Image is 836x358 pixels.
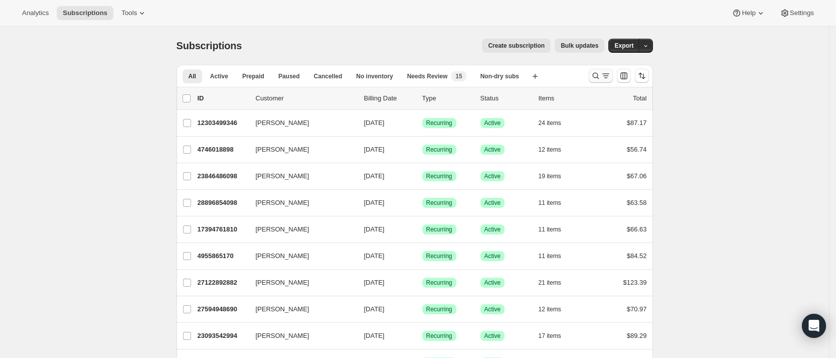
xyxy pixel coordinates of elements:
button: [PERSON_NAME] [250,301,350,317]
span: $67.06 [627,172,647,180]
span: Paused [278,72,300,80]
button: Analytics [16,6,55,20]
span: Active [484,172,501,180]
div: 4955865170[PERSON_NAME][DATE]SuccessRecurringSuccessActive11 items$84.52 [198,249,647,263]
span: Bulk updates [561,42,598,50]
span: Recurring [426,199,452,207]
span: [PERSON_NAME] [256,145,309,155]
button: Create new view [527,69,543,83]
span: Recurring [426,119,452,127]
span: [DATE] [364,225,385,233]
span: Needs Review [407,72,448,80]
button: 11 items [539,196,572,210]
span: Recurring [426,279,452,287]
button: Search and filter results [589,69,613,83]
span: [DATE] [364,199,385,206]
p: 17394761810 [198,224,248,234]
p: 12303499346 [198,118,248,128]
span: [PERSON_NAME] [256,331,309,341]
div: 23093542994[PERSON_NAME][DATE]SuccessRecurringSuccessActive17 items$89.29 [198,329,647,343]
span: 21 items [539,279,561,287]
button: 17 items [539,329,572,343]
button: [PERSON_NAME] [250,328,350,344]
div: 23846486098[PERSON_NAME][DATE]SuccessRecurringSuccessActive19 items$67.06 [198,169,647,183]
span: [DATE] [364,172,385,180]
span: Active [210,72,228,80]
span: Recurring [426,146,452,154]
span: [DATE] [364,252,385,260]
p: 4746018898 [198,145,248,155]
span: [PERSON_NAME] [256,118,309,128]
span: Recurring [426,225,452,233]
span: 11 items [539,199,561,207]
button: Subscriptions [57,6,113,20]
span: Tools [121,9,137,17]
button: [PERSON_NAME] [250,115,350,131]
button: Create subscription [482,39,551,53]
div: Type [422,93,472,103]
span: [PERSON_NAME] [256,224,309,234]
span: $63.58 [627,199,647,206]
span: Recurring [426,305,452,313]
button: Tools [115,6,153,20]
button: 24 items [539,116,572,130]
button: [PERSON_NAME] [250,195,350,211]
span: 17 items [539,332,561,340]
p: 4955865170 [198,251,248,261]
span: [DATE] [364,305,385,313]
p: 27594948690 [198,304,248,314]
span: Active [484,119,501,127]
button: 12 items [539,143,572,157]
button: 11 items [539,249,572,263]
div: 27594948690[PERSON_NAME][DATE]SuccessRecurringSuccessActive12 items$70.97 [198,302,647,316]
span: Active [484,305,501,313]
span: $87.17 [627,119,647,127]
span: [PERSON_NAME] [256,251,309,261]
p: 27122892882 [198,278,248,288]
span: [DATE] [364,119,385,127]
span: No inventory [356,72,393,80]
button: [PERSON_NAME] [250,142,350,158]
div: 28896854098[PERSON_NAME][DATE]SuccessRecurringSuccessActive11 items$63.58 [198,196,647,210]
p: ID [198,93,248,103]
span: Cancelled [314,72,343,80]
span: Subscriptions [177,40,242,51]
span: Non-dry subs [480,72,519,80]
span: $123.39 [623,279,647,286]
button: Settings [774,6,820,20]
button: 11 items [539,222,572,236]
span: [PERSON_NAME] [256,198,309,208]
p: 28896854098 [198,198,248,208]
button: [PERSON_NAME] [250,168,350,184]
p: Customer [256,93,356,103]
p: Billing Date [364,93,414,103]
span: [DATE] [364,332,385,339]
div: Open Intercom Messenger [802,314,826,338]
button: Sort the results [635,69,649,83]
span: 11 items [539,252,561,260]
div: 17394761810[PERSON_NAME][DATE]SuccessRecurringSuccessActive11 items$66.63 [198,222,647,236]
span: Prepaid [242,72,264,80]
button: [PERSON_NAME] [250,248,350,264]
span: 24 items [539,119,561,127]
span: Recurring [426,172,452,180]
button: Customize table column order and visibility [617,69,631,83]
div: 4746018898[PERSON_NAME][DATE]SuccessRecurringSuccessActive12 items$56.74 [198,143,647,157]
div: 27122892882[PERSON_NAME][DATE]SuccessRecurringSuccessActive21 items$123.39 [198,276,647,290]
span: [PERSON_NAME] [256,304,309,314]
span: Active [484,199,501,207]
span: Subscriptions [63,9,107,17]
button: Help [726,6,771,20]
span: Analytics [22,9,49,17]
span: $66.63 [627,225,647,233]
span: $56.74 [627,146,647,153]
button: [PERSON_NAME] [250,275,350,291]
p: 23846486098 [198,171,248,181]
span: Recurring [426,332,452,340]
button: 12 items [539,302,572,316]
span: $84.52 [627,252,647,260]
span: [DATE] [364,146,385,153]
span: Settings [790,9,814,17]
button: Bulk updates [555,39,604,53]
span: Create subscription [488,42,545,50]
